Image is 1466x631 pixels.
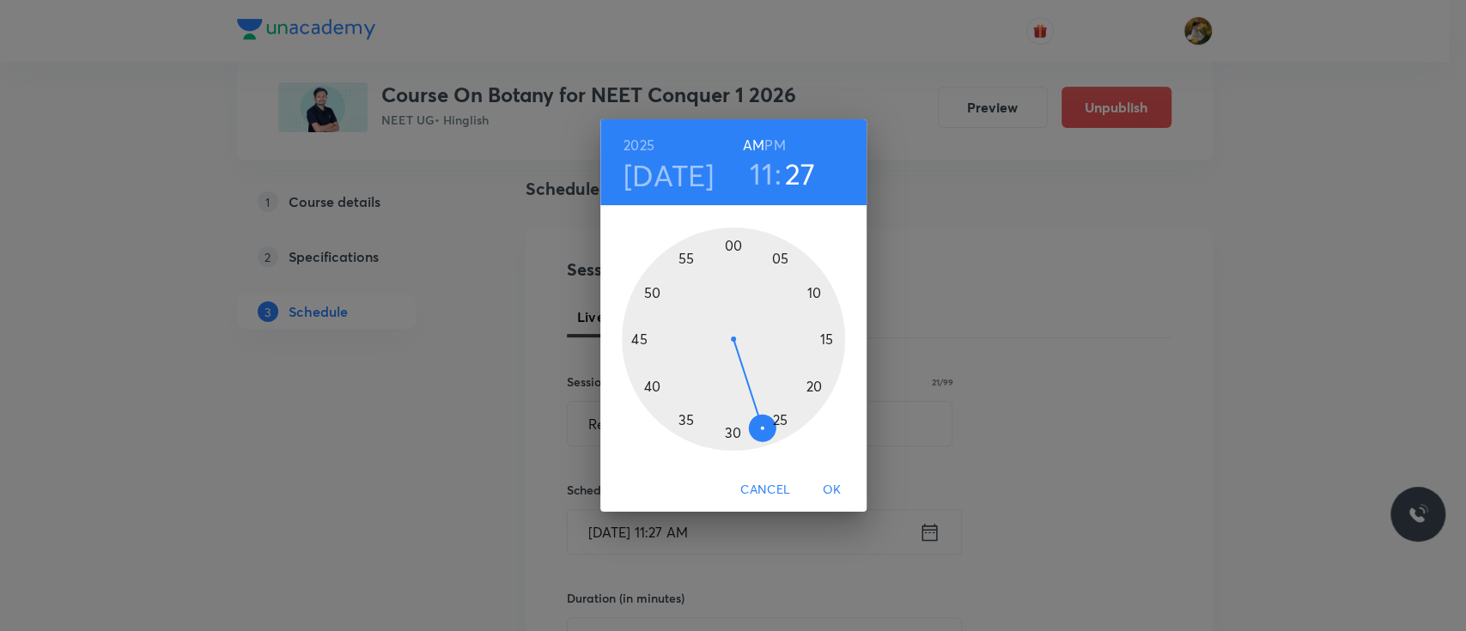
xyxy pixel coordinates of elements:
button: Cancel [733,474,797,506]
button: 27 [785,155,816,191]
span: Cancel [740,479,790,501]
button: 11 [750,155,773,191]
button: 2025 [624,133,654,157]
button: OK [805,474,860,506]
button: AM [743,133,764,157]
span: OK [812,479,853,501]
button: [DATE] [624,157,715,193]
button: PM [764,133,785,157]
h3: : [775,155,782,191]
